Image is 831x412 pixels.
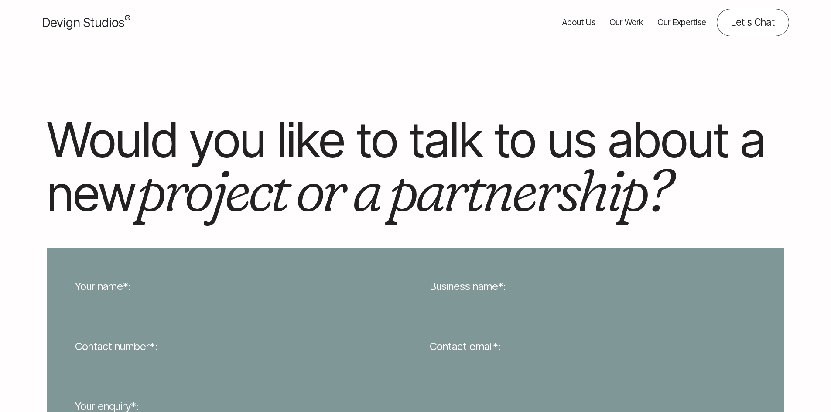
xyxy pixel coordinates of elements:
h1: Would you like to talk to us about a new [47,113,784,220]
a: Our Expertise [657,9,706,36]
span: Devign Studios [42,15,130,30]
label: Business name*: [430,279,506,294]
em: project or a partnership? [136,154,670,226]
label: Your name*: [75,279,131,294]
a: Devign Studios® Homepage [42,13,130,32]
sup: ® [124,13,130,24]
label: Contact number*: [75,339,157,354]
label: Contact email*: [430,339,501,354]
a: Contact us about your project [717,9,789,36]
a: Our Work [609,9,643,36]
a: About Us [562,9,595,36]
